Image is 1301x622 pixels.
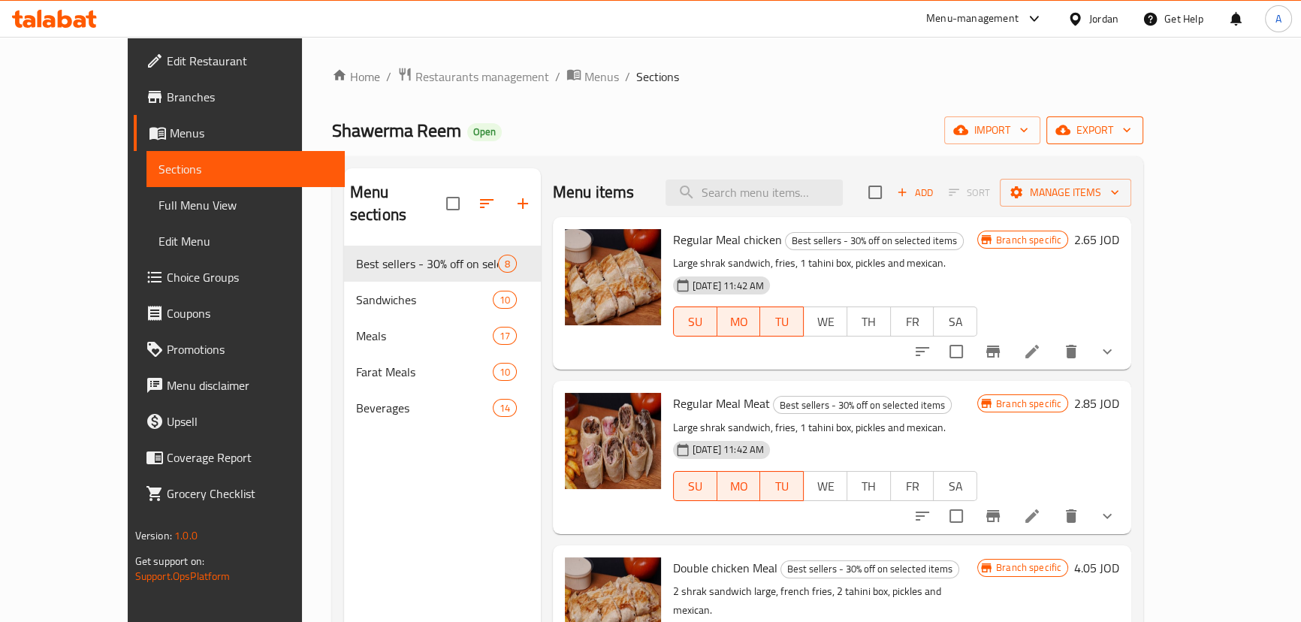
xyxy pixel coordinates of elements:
[146,187,345,223] a: Full Menu View
[766,311,798,333] span: TU
[158,160,333,178] span: Sections
[167,376,333,394] span: Menu disclaimer
[940,336,972,367] span: Select to update
[990,560,1067,575] span: Branch specific
[134,367,345,403] a: Menu disclaimer
[673,582,977,620] p: 2 shrak sandwich large, french fries, 2 tahini box, pickles and mexican.
[584,68,619,86] span: Menus
[344,240,541,432] nav: Menu sections
[933,306,977,337] button: SA
[170,124,333,142] span: Menus
[673,392,770,415] span: Regular Meal Meat
[940,311,971,333] span: SA
[810,476,841,497] span: WE
[803,471,847,501] button: WE
[975,498,1011,534] button: Branch-specific-item
[135,526,172,545] span: Version:
[167,485,333,503] span: Grocery Checklist
[897,311,928,333] span: FR
[505,186,541,222] button: Add section
[158,196,333,214] span: Full Menu View
[944,116,1040,144] button: import
[498,255,517,273] div: items
[904,498,940,534] button: sort-choices
[636,68,679,86] span: Sections
[895,184,935,201] span: Add
[555,68,560,86] li: /
[890,471,934,501] button: FR
[356,291,493,309] div: Sandwiches
[437,188,469,219] span: Select all sections
[940,500,972,532] span: Select to update
[134,476,345,512] a: Grocery Checklist
[566,67,619,86] a: Menus
[847,306,891,337] button: TH
[135,551,204,571] span: Get support on:
[1275,11,1281,27] span: A
[853,476,885,497] span: TH
[1089,334,1125,370] button: show more
[1046,116,1143,144] button: export
[1074,393,1119,414] h6: 2.85 JOD
[134,439,345,476] a: Coverage Report
[1074,557,1119,578] h6: 4.05 JOD
[723,311,755,333] span: MO
[134,79,345,115] a: Branches
[344,354,541,390] div: Farat Meals10
[717,471,761,501] button: MO
[499,257,516,271] span: 8
[666,180,843,206] input: search
[859,177,891,208] span: Select section
[344,246,541,282] div: Best sellers - 30% off on selected items8
[786,232,963,249] span: Best sellers - 30% off on selected items
[356,255,498,273] div: Best sellers - 30% off on selected items
[760,306,804,337] button: TU
[134,331,345,367] a: Promotions
[167,448,333,466] span: Coverage Report
[332,113,461,147] span: Shawerma Reem
[135,566,231,586] a: Support.OpsPlatform
[780,560,959,578] div: Best sellers - 30% off on selected items
[760,471,804,501] button: TU
[146,223,345,259] a: Edit Menu
[774,397,951,414] span: Best sellers - 30% off on selected items
[773,396,952,414] div: Best sellers - 30% off on selected items
[134,43,345,79] a: Edit Restaurant
[174,526,198,545] span: 1.0.0
[1089,11,1118,27] div: Jordan
[939,181,1000,204] span: Select section first
[493,327,517,345] div: items
[158,232,333,250] span: Edit Menu
[990,397,1067,411] span: Branch specific
[493,399,517,417] div: items
[344,318,541,354] div: Meals17
[494,365,516,379] span: 10
[356,399,493,417] span: Beverages
[134,259,345,295] a: Choice Groups
[1053,498,1089,534] button: delete
[1000,179,1131,207] button: Manage items
[717,306,761,337] button: MO
[467,123,502,141] div: Open
[134,403,345,439] a: Upsell
[897,476,928,497] span: FR
[673,254,977,273] p: Large shrak sandwich, fries, 1 tahini box, pickles and mexican.
[904,334,940,370] button: sort-choices
[167,340,333,358] span: Promotions
[673,306,717,337] button: SU
[680,311,711,333] span: SU
[990,233,1067,247] span: Branch specific
[493,363,517,381] div: items
[785,232,964,250] div: Best sellers - 30% off on selected items
[975,334,1011,370] button: Branch-specific-item
[803,306,847,337] button: WE
[356,327,493,345] span: Meals
[167,412,333,430] span: Upsell
[687,442,770,457] span: [DATE] 11:42 AM
[1074,229,1119,250] h6: 2.65 JOD
[565,229,661,325] img: Regular Meal chicken
[356,363,493,381] span: Farat Meals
